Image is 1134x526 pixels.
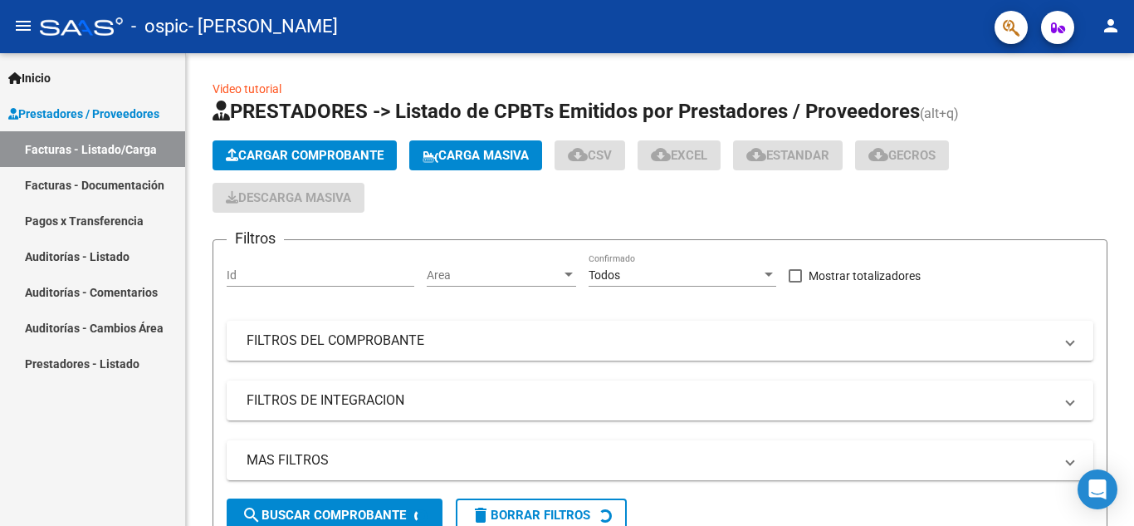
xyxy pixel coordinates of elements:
span: (alt+q) [920,106,959,121]
mat-expansion-panel-header: FILTROS DEL COMPROBANTE [227,321,1093,361]
mat-icon: person [1101,16,1121,36]
span: - ospic [131,8,188,45]
span: Carga Masiva [423,148,529,163]
button: Descarga Masiva [213,183,364,213]
mat-expansion-panel-header: FILTROS DE INTEGRACION [227,381,1093,420]
mat-expansion-panel-header: MAS FILTROS [227,440,1093,480]
span: Borrar Filtros [471,508,590,523]
span: Descarga Masiva [226,190,351,205]
span: Buscar Comprobante [242,508,406,523]
mat-icon: cloud_download [746,145,766,165]
button: Estandar [733,140,843,170]
span: Estandar [746,148,829,163]
mat-icon: search [242,505,262,525]
span: Mostrar totalizadores [809,266,921,286]
span: PRESTADORES -> Listado de CPBTs Emitidos por Prestadores / Proveedores [213,100,920,123]
button: Cargar Comprobante [213,140,397,170]
button: Carga Masiva [409,140,542,170]
a: Video tutorial [213,82,281,96]
button: CSV [555,140,625,170]
app-download-masive: Descarga masiva de comprobantes (adjuntos) [213,183,364,213]
span: EXCEL [651,148,707,163]
mat-icon: cloud_download [568,145,588,165]
span: CSV [568,148,612,163]
mat-panel-title: FILTROS DEL COMPROBANTE [247,332,1053,350]
div: Open Intercom Messenger [1078,469,1117,509]
span: - [PERSON_NAME] [188,8,338,45]
span: Todos [589,268,620,282]
button: EXCEL [638,140,721,170]
span: Prestadores / Proveedores [8,105,159,123]
mat-panel-title: MAS FILTROS [247,451,1053,469]
mat-icon: delete [471,505,491,525]
span: Area [427,268,561,283]
button: Gecros [855,140,949,170]
h3: Filtros [227,227,284,250]
mat-icon: menu [13,16,33,36]
span: Gecros [868,148,936,163]
mat-panel-title: FILTROS DE INTEGRACION [247,391,1053,410]
mat-icon: cloud_download [651,145,671,165]
mat-icon: cloud_download [868,145,888,165]
span: Inicio [8,69,51,87]
span: Cargar Comprobante [226,148,384,163]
